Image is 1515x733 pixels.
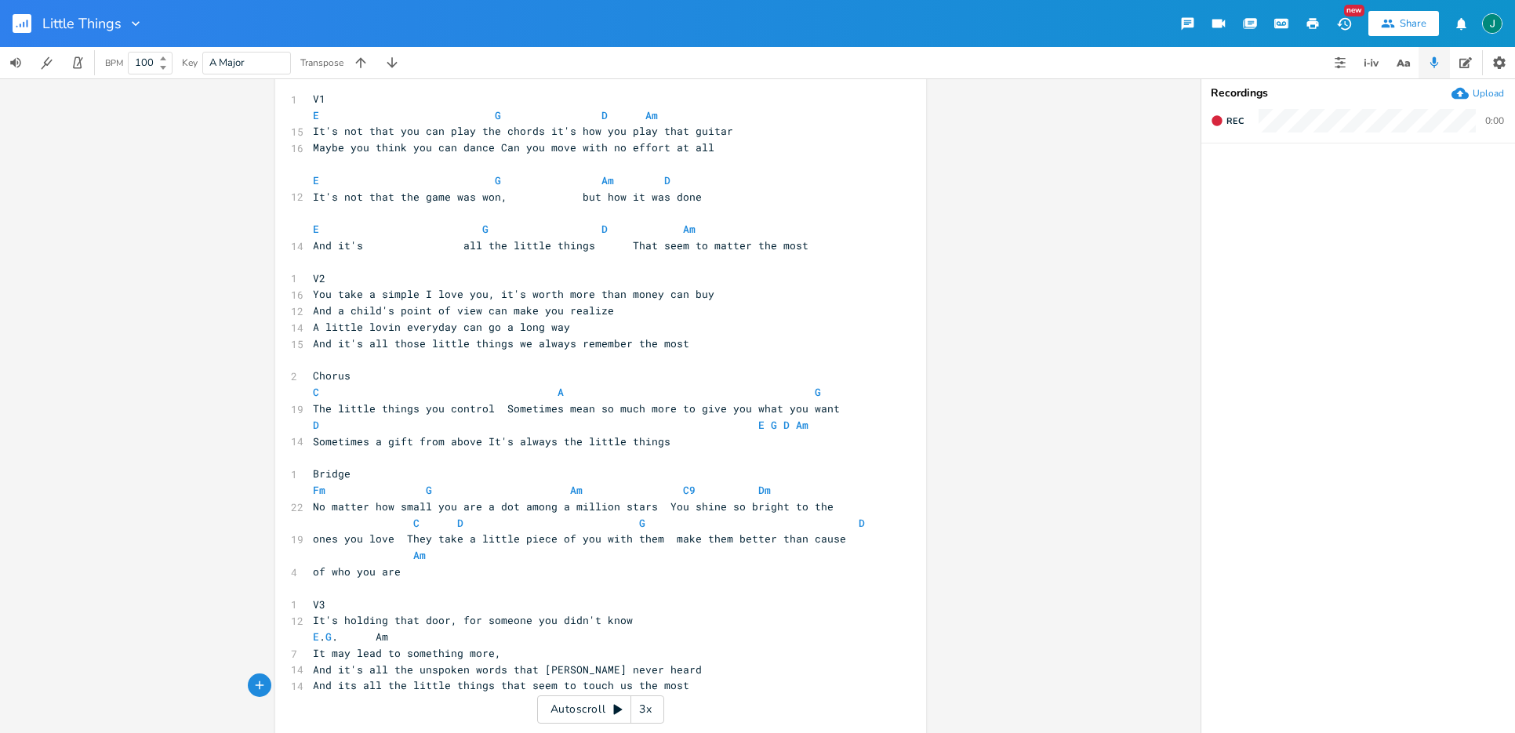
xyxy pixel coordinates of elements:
span: D [783,418,790,432]
span: A [558,385,564,399]
span: It's holding that door, for someone you didn't know [313,613,633,627]
div: Autoscroll [537,695,664,724]
span: ones you love They take a little piece of you with them make them better than cause [313,532,846,546]
span: G [495,108,501,122]
span: D [664,173,670,187]
span: Am [601,173,614,187]
span: V3 [313,597,325,611]
span: G [426,483,432,497]
span: G [639,516,645,530]
span: Maybe you think you can dance Can you move with no effort at all [313,140,714,154]
div: Recordings [1211,88,1506,99]
span: G [325,630,332,644]
div: New [1344,5,1364,16]
span: It may lead to something more, [313,646,501,660]
span: D [601,108,608,122]
span: Dm [758,483,771,497]
button: Share [1368,11,1439,36]
button: Upload [1451,85,1504,102]
div: Upload [1473,87,1504,100]
span: And it's all the little things That seem to matter the most [313,238,808,252]
span: Am [683,222,696,236]
span: C [313,385,319,399]
div: Share [1400,16,1426,31]
div: 0:00 [1485,116,1504,125]
span: E [313,630,319,644]
span: Fm [313,483,325,497]
span: And it's all those little things we always remember the most [313,336,689,350]
span: You take a simple I love you, it's worth more than money can buy [313,287,714,301]
span: V1 [313,92,325,106]
span: E [313,173,319,187]
span: Little Things [42,16,122,31]
span: C9 [683,483,696,497]
span: No matter how small you are a dot among a million stars You shine so bright to the [313,499,834,513]
span: Am [413,548,426,562]
span: D [859,516,865,530]
span: Am [570,483,583,497]
span: Chorus [313,368,351,383]
div: BPM [105,59,123,67]
span: G [495,173,501,187]
span: D [457,516,463,530]
span: And a child's point of view can make you realize [313,303,614,318]
button: New [1328,9,1360,38]
span: E [313,222,319,236]
span: And its all the little things that seem to touch us the most [313,678,689,692]
span: . . Am [313,630,388,644]
span: Bridge [313,466,351,481]
span: D [313,418,319,432]
span: It's not that you can play the chords it's how you play that guitar [313,124,733,138]
div: Key [182,58,198,67]
span: G [771,418,777,432]
span: V2 [313,271,325,285]
span: E [313,108,319,122]
span: Am [645,108,658,122]
img: Jim Rudolf [1482,13,1502,34]
span: G [815,385,821,399]
span: of who you are [313,564,401,579]
span: G [482,222,489,236]
span: Am [796,418,808,432]
span: It's not that the game was won, but how it was done [313,190,702,204]
span: The little things you control Sometimes mean so much more to give you what you want [313,401,840,415]
span: C [413,516,420,530]
button: Rec [1204,108,1250,133]
span: A little lovin everyday can go a long way [313,320,570,334]
span: Sometimes a gift from above It's always the little things [313,434,670,448]
span: Rec [1226,115,1244,127]
span: And it's all the unspoken words that [PERSON_NAME] never heard [313,662,702,677]
span: E [758,418,765,432]
span: A Major [209,56,245,70]
div: 3x [631,695,659,724]
span: D [601,222,608,236]
div: Transpose [300,58,343,67]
